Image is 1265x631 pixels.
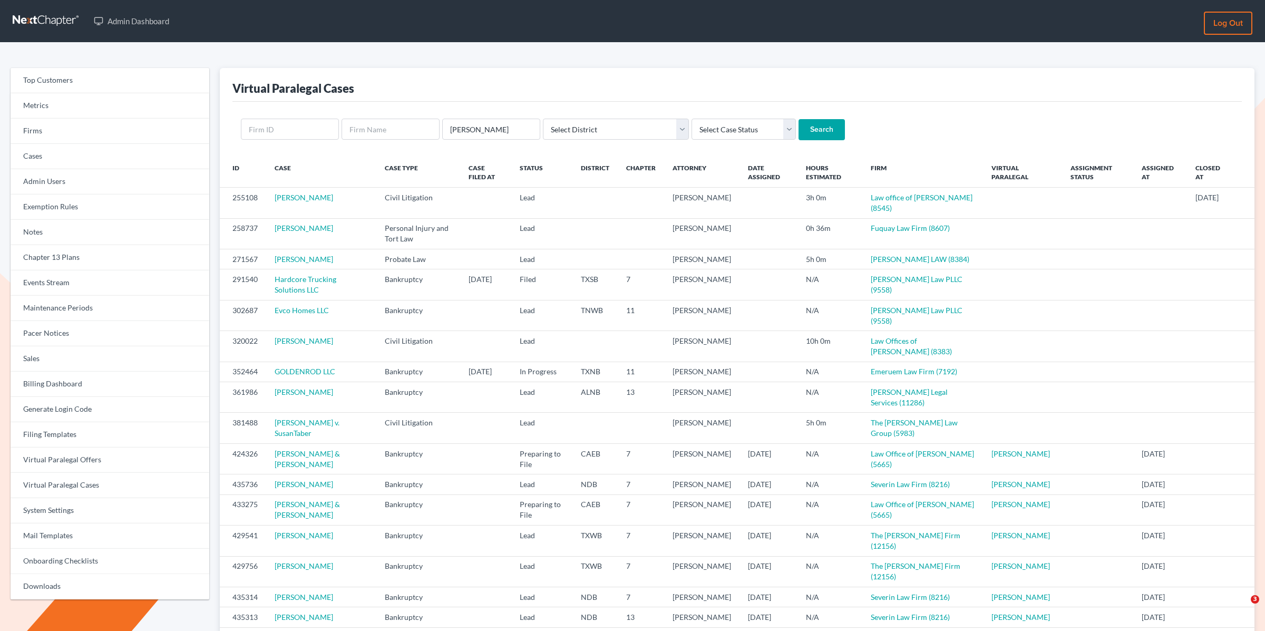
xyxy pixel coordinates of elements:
a: Admin Users [11,169,209,195]
td: Bankruptcy [376,526,460,556]
td: Bankruptcy [376,443,460,474]
td: N/A [797,587,862,607]
td: NDB [572,587,618,607]
a: Chapter 13 Plans [11,245,209,270]
td: [DATE] [739,526,797,556]
td: 302687 [220,300,266,331]
a: System Settings [11,498,209,523]
td: [DATE] [739,607,797,627]
td: TXNB [572,362,618,382]
td: TXWB [572,526,618,556]
td: [PERSON_NAME] [664,607,739,627]
td: 5h 0m [797,413,862,443]
td: 10h 0m [797,331,862,362]
a: [PERSON_NAME] Legal Services (11286) [871,387,948,407]
td: [DATE] [739,556,797,587]
a: Severin Law Firm (8216) [871,480,950,489]
a: The [PERSON_NAME] Firm (12156) [871,531,960,550]
a: Severin Law Firm (8216) [871,613,950,622]
input: Enter search terms... [442,119,540,140]
td: [PERSON_NAME] [664,587,739,607]
a: Downloads [11,574,209,599]
a: [PERSON_NAME] [275,387,333,396]
a: Events Stream [11,270,209,296]
td: [PERSON_NAME] [664,526,739,556]
a: [PERSON_NAME] & [PERSON_NAME] [275,449,340,469]
td: [PERSON_NAME] [664,300,739,331]
a: Fuquay Law Firm (8607) [871,224,950,232]
a: Law office of [PERSON_NAME] (8545) [871,193,972,212]
td: [DATE] [1133,556,1187,587]
a: [PERSON_NAME] LAW (8384) [871,255,969,264]
td: Lead [511,249,572,269]
td: 424326 [220,443,266,474]
td: 13 [618,607,664,627]
td: TXSB [572,269,618,300]
a: Metrics [11,93,209,119]
td: Bankruptcy [376,607,460,627]
td: 258737 [220,218,266,249]
td: Lead [511,413,572,443]
a: Virtual Paralegal Offers [11,448,209,473]
td: [PERSON_NAME] [664,218,739,249]
td: [DATE] [739,587,797,607]
td: 7 [618,587,664,607]
td: 320022 [220,331,266,362]
td: 381488 [220,413,266,443]
td: TNWB [572,300,618,331]
td: N/A [797,362,862,382]
td: [PERSON_NAME] [664,269,739,300]
td: Probate Law [376,249,460,269]
th: Status [511,157,572,188]
td: Lead [511,331,572,362]
td: Bankruptcy [376,269,460,300]
td: 429541 [220,526,266,556]
th: Case Filed At [460,157,511,188]
td: [DATE] [739,443,797,474]
td: 435314 [220,587,266,607]
td: N/A [797,269,862,300]
td: Bankruptcy [376,382,460,413]
a: Virtual Paralegal Cases [11,473,209,498]
td: 5h 0m [797,249,862,269]
td: [DATE] [1133,526,1187,556]
td: ALNB [572,382,618,413]
td: 11 [618,300,664,331]
iframe: Intercom live chat [1229,595,1254,620]
td: 11 [618,362,664,382]
td: CAEB [572,494,618,525]
a: [PERSON_NAME] [275,193,333,202]
a: [PERSON_NAME] [991,613,1050,622]
td: Bankruptcy [376,362,460,382]
td: [DATE] [739,494,797,525]
a: [PERSON_NAME] Law PLLC (9558) [871,306,962,325]
td: NDB [572,607,618,627]
input: Search [799,119,845,140]
td: N/A [797,526,862,556]
th: Firm [862,157,984,188]
td: Bankruptcy [376,474,460,494]
td: N/A [797,607,862,627]
th: Attorney [664,157,739,188]
a: Firms [11,119,209,144]
td: 7 [618,269,664,300]
td: N/A [797,474,862,494]
td: 13 [618,382,664,413]
td: 7 [618,526,664,556]
a: Notes [11,220,209,245]
a: [PERSON_NAME] [991,449,1050,458]
a: Emeruem Law Firm (7192) [871,367,957,376]
td: Lead [511,587,572,607]
td: Lead [511,300,572,331]
a: [PERSON_NAME] [991,480,1050,489]
a: Mail Templates [11,523,209,549]
td: [PERSON_NAME] [664,331,739,362]
td: Civil Litigation [376,331,460,362]
td: 429756 [220,556,266,587]
td: Lead [511,556,572,587]
th: Date Assigned [739,157,797,188]
th: Virtual Paralegal [983,157,1062,188]
a: Law Offices of [PERSON_NAME] (8383) [871,336,952,356]
td: [PERSON_NAME] [664,188,739,218]
td: N/A [797,443,862,474]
